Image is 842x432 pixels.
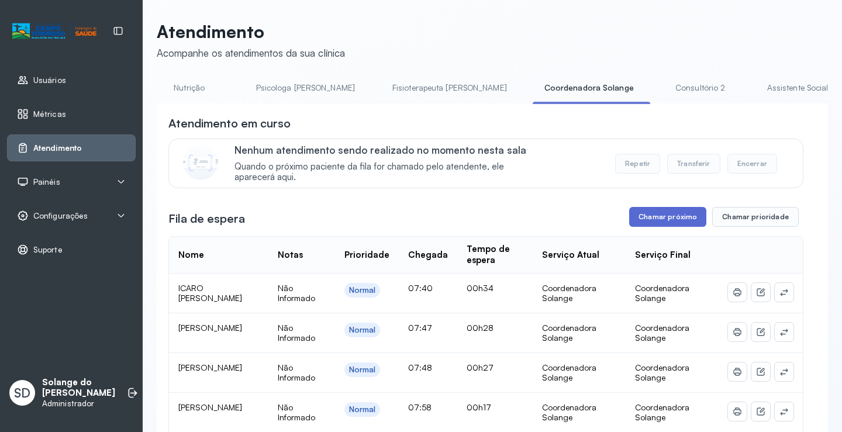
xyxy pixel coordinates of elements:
[157,21,345,42] p: Atendimento
[149,78,230,98] a: Nutrição
[17,142,126,154] a: Atendimento
[278,362,315,383] span: Não Informado
[344,250,389,261] div: Prioridade
[33,177,60,187] span: Painéis
[278,250,303,261] div: Notas
[635,250,691,261] div: Serviço Final
[178,323,242,333] span: [PERSON_NAME]
[12,22,96,41] img: Logotipo do estabelecimento
[42,399,115,409] p: Administrador
[533,78,646,98] a: Coordenadora Solange
[349,365,376,375] div: Normal
[33,245,63,255] span: Suporte
[33,143,82,153] span: Atendimento
[17,108,126,120] a: Métricas
[33,211,88,221] span: Configurações
[42,377,115,399] p: Solange do [PERSON_NAME]
[234,161,544,184] span: Quando o próximo paciente da fila for chamado pelo atendente, ele aparecerá aqui.
[542,402,616,423] div: Coordenadora Solange
[635,362,689,383] span: Coordenadora Solange
[33,109,66,119] span: Métricas
[542,323,616,343] div: Coordenadora Solange
[183,145,218,180] img: Imagem de CalloutCard
[727,154,777,174] button: Encerrar
[712,207,799,227] button: Chamar prioridade
[168,210,245,227] h3: Fila de espera
[542,362,616,383] div: Coordenadora Solange
[615,154,660,174] button: Repetir
[660,78,741,98] a: Consultório 2
[467,283,494,293] span: 00h34
[178,362,242,372] span: [PERSON_NAME]
[755,78,840,98] a: Assistente Social
[467,323,494,333] span: 00h28
[467,362,494,372] span: 00h27
[33,75,66,85] span: Usuários
[168,115,291,132] h3: Atendimento em curso
[178,283,242,303] span: ICARO [PERSON_NAME]
[467,402,491,412] span: 00h17
[17,74,126,86] a: Usuários
[244,78,367,98] a: Psicologa [PERSON_NAME]
[635,323,689,343] span: Coordenadora Solange
[408,323,432,333] span: 07:47
[635,283,689,303] span: Coordenadora Solange
[178,402,242,412] span: [PERSON_NAME]
[408,283,433,293] span: 07:40
[349,285,376,295] div: Normal
[278,283,315,303] span: Não Informado
[542,283,616,303] div: Coordenadora Solange
[349,325,376,335] div: Normal
[667,154,720,174] button: Transferir
[408,250,448,261] div: Chegada
[178,250,204,261] div: Nome
[629,207,706,227] button: Chamar próximo
[408,362,432,372] span: 07:48
[349,405,376,414] div: Normal
[157,47,345,59] div: Acompanhe os atendimentos da sua clínica
[278,323,315,343] span: Não Informado
[467,244,523,266] div: Tempo de espera
[234,144,544,156] p: Nenhum atendimento sendo realizado no momento nesta sala
[278,402,315,423] span: Não Informado
[408,402,432,412] span: 07:58
[381,78,519,98] a: Fisioterapeuta [PERSON_NAME]
[542,250,599,261] div: Serviço Atual
[635,402,689,423] span: Coordenadora Solange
